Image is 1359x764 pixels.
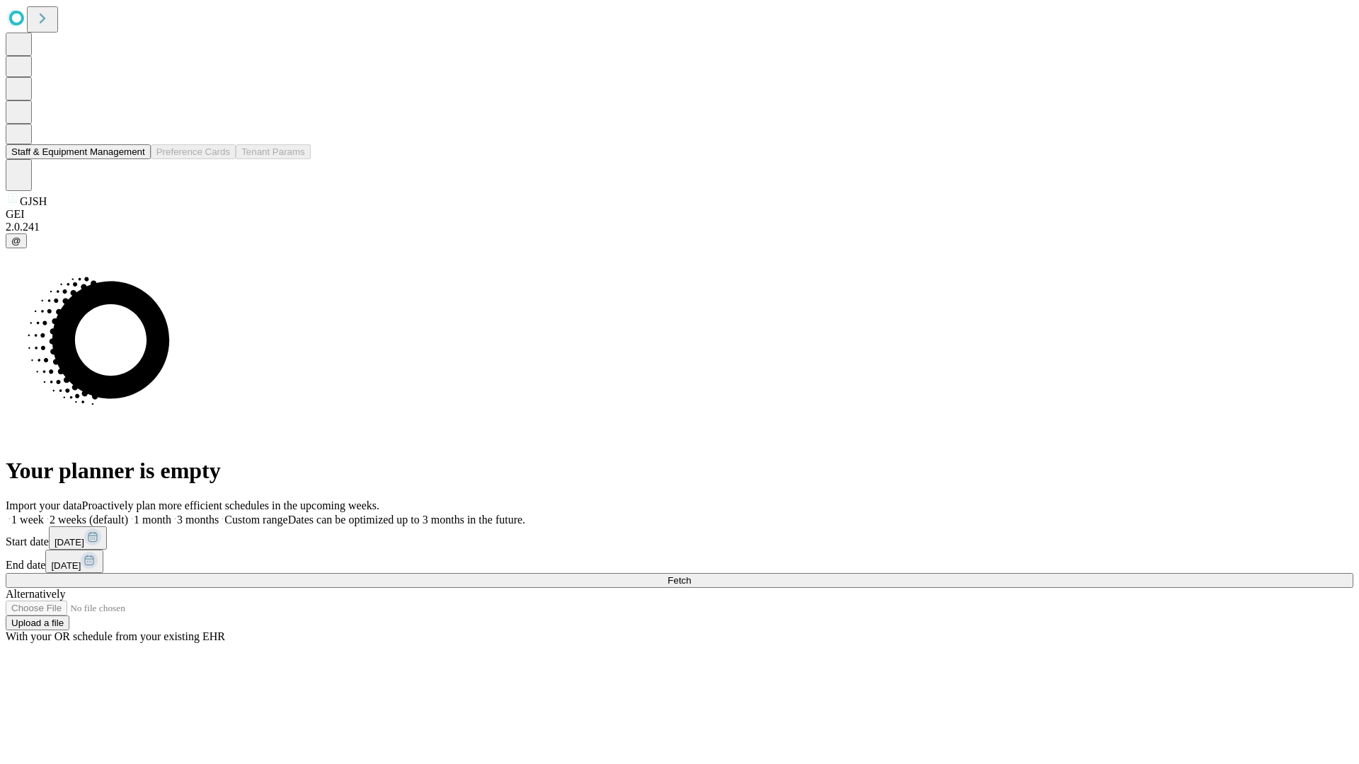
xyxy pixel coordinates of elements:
span: Dates can be optimized up to 3 months in the future. [288,514,525,526]
span: 2 weeks (default) [50,514,128,526]
div: 2.0.241 [6,221,1353,233]
span: Custom range [224,514,287,526]
span: [DATE] [51,560,81,571]
span: Proactively plan more efficient schedules in the upcoming weeks. [82,499,379,511]
div: GEI [6,208,1353,221]
span: GJSH [20,195,47,207]
span: @ [11,236,21,246]
span: 1 week [11,514,44,526]
button: Upload a file [6,615,69,630]
button: [DATE] [49,526,107,550]
button: Tenant Params [236,144,311,159]
span: Import your data [6,499,82,511]
button: @ [6,233,27,248]
button: Staff & Equipment Management [6,144,151,159]
h1: Your planner is empty [6,458,1353,484]
div: Start date [6,526,1353,550]
span: 3 months [177,514,219,526]
span: Fetch [667,575,691,586]
button: Fetch [6,573,1353,588]
span: Alternatively [6,588,65,600]
span: 1 month [134,514,171,526]
span: With your OR schedule from your existing EHR [6,630,225,642]
div: End date [6,550,1353,573]
button: [DATE] [45,550,103,573]
span: [DATE] [55,537,84,548]
button: Preference Cards [151,144,236,159]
